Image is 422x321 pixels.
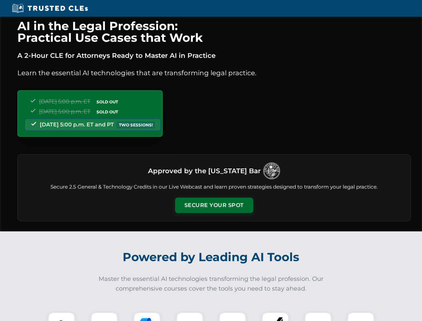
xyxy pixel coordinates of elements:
p: Master the essential AI technologies transforming the legal profession. Our comprehensive courses... [94,274,328,294]
h2: Powered by Leading AI Tools [26,245,396,269]
p: Secure 2.5 General & Technology Credits in our Live Webcast and learn proven strategies designed ... [26,183,403,191]
button: Secure Your Spot [175,198,253,213]
p: Learn the essential AI technologies that are transforming legal practice. [17,68,411,78]
img: Trusted CLEs [10,3,90,13]
span: [DATE] 5:00 p.m. ET [39,98,90,105]
p: A 2-Hour CLE for Attorneys Ready to Master AI in Practice [17,50,411,61]
span: SOLD OUT [94,98,120,105]
img: Logo [263,163,280,179]
span: SOLD OUT [94,108,120,115]
h1: AI in the Legal Profession: Practical Use Cases that Work [17,20,411,43]
span: [DATE] 5:00 p.m. ET [39,108,90,115]
h3: Approved by the [US_STATE] Bar [148,165,261,177]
